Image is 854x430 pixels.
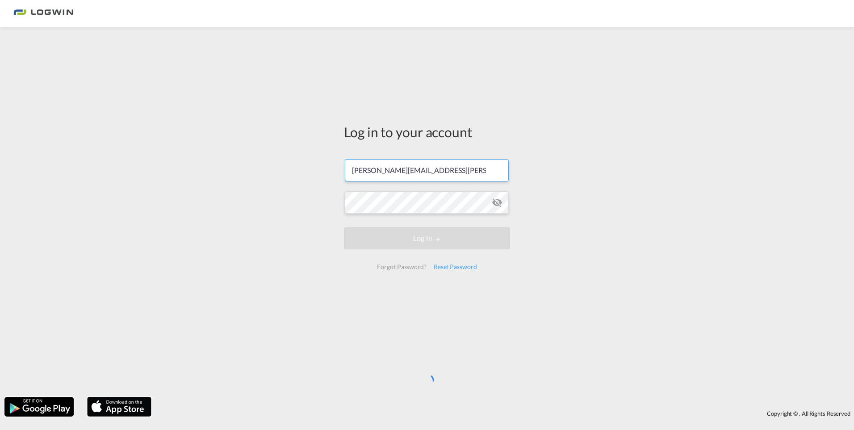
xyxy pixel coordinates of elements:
[344,122,510,141] div: Log in to your account
[430,259,481,275] div: Reset Password
[492,197,502,208] md-icon: icon-eye-off
[373,259,430,275] div: Forgot Password?
[13,4,74,24] img: bc73a0e0d8c111efacd525e4c8ad7d32.png
[156,406,854,421] div: Copyright © . All Rights Reserved
[4,396,75,417] img: google.png
[86,396,152,417] img: apple.png
[344,227,510,249] button: LOGIN
[345,159,509,181] input: Enter email/phone number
